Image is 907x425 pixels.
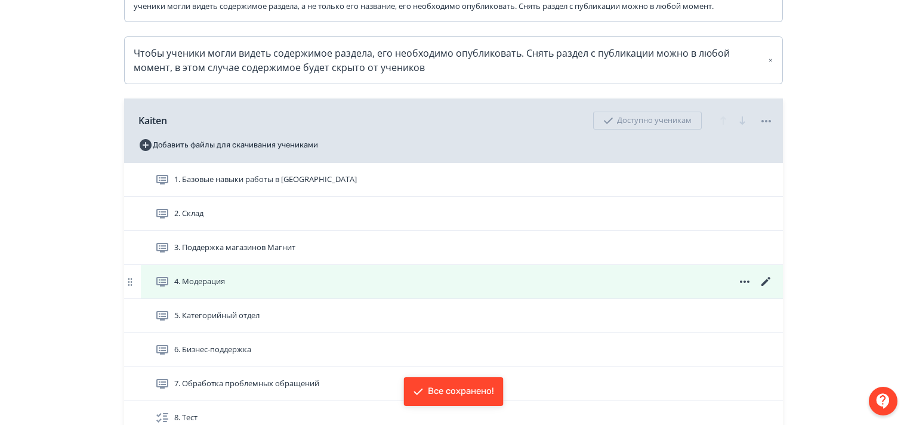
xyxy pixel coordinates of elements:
div: Доступно ученикам [593,112,702,130]
span: 4. Модерация [174,276,225,288]
div: 4. Модерация [124,265,783,299]
span: 5. Категорийный отдел [174,310,260,322]
span: 1. Базовые навыки работы в Kaiten [174,174,357,186]
span: 7. Обработка проблемных обращений [174,378,319,390]
div: 2. Склад [124,197,783,231]
div: Чтобы ученики могли видеть содержимое раздела, его необходимо опубликовать. Снять раздел с публик... [134,46,773,75]
div: 5. Категорийный отдел [124,299,783,333]
div: 3. Поддержка магазинов Магнит [124,231,783,265]
div: 6. Бизнес-поддержка [124,333,783,367]
div: Все сохранено! [428,386,494,398]
span: Kaiten [138,113,167,128]
div: 1. Базовые навыки работы в [GEOGRAPHIC_DATA] [124,163,783,197]
span: 8. Тест [174,412,198,424]
div: 7. Обработка проблемных обращений [124,367,783,401]
span: 3. Поддержка магазинов Магнит [174,242,295,254]
button: Добавить файлы для скачивания учениками [138,135,318,155]
span: 2. Склад [174,208,203,220]
span: 6. Бизнес-поддержка [174,344,251,356]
